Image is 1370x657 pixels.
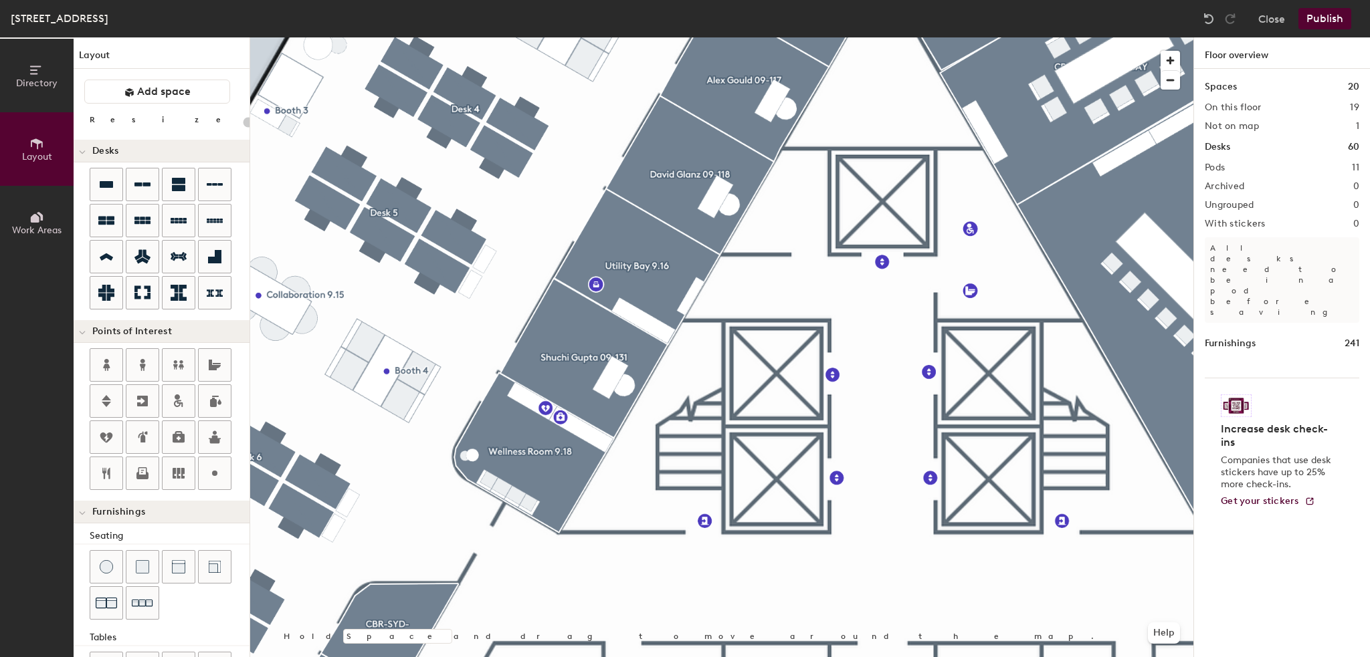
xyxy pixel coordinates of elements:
button: Stool [90,550,123,583]
h1: 60 [1348,140,1359,154]
button: Help [1148,622,1180,644]
div: Tables [90,630,250,645]
h2: 0 [1353,200,1359,211]
h1: Spaces [1205,80,1237,94]
button: Publish [1298,8,1351,29]
h1: 241 [1345,336,1359,351]
div: Seating [90,529,250,543]
h2: Pods [1205,162,1225,173]
div: [STREET_ADDRESS] [11,10,108,27]
span: Add space [137,85,191,98]
img: Cushion [136,560,149,573]
button: Couch (x2) [90,586,123,620]
span: Points of Interest [92,326,172,337]
h1: Layout [74,48,250,69]
h2: On this floor [1205,102,1262,113]
h2: 19 [1350,102,1359,113]
button: Couch (x3) [126,586,159,620]
p: All desks need to be in a pod before saving [1205,237,1359,323]
h2: Archived [1205,181,1244,192]
h4: Increase desk check-ins [1221,422,1335,449]
img: Stool [100,560,113,573]
h2: 0 [1353,219,1359,229]
span: Desks [92,146,118,156]
h1: Desks [1205,140,1230,154]
h2: With stickers [1205,219,1266,229]
button: Couch (corner) [198,550,231,583]
span: Work Areas [12,225,62,236]
h2: 0 [1353,181,1359,192]
img: Couch (middle) [172,560,185,573]
button: Close [1258,8,1285,29]
a: Get your stickers [1221,496,1315,507]
img: Couch (corner) [208,560,221,573]
h2: 11 [1352,162,1359,173]
span: Furnishings [92,507,145,517]
h2: Ungrouped [1205,200,1254,211]
span: Get your stickers [1221,495,1299,507]
h2: Not on map [1205,121,1259,132]
div: Resize [90,114,237,125]
span: Layout [22,151,52,162]
span: Directory [16,78,58,89]
button: Add space [84,80,230,104]
img: Couch (x3) [132,593,153,614]
img: Couch (x2) [96,592,117,614]
img: Redo [1224,12,1237,25]
img: Undo [1202,12,1215,25]
h1: Furnishings [1205,336,1256,351]
p: Companies that use desk stickers have up to 25% more check-ins. [1221,454,1335,491]
h1: 20 [1348,80,1359,94]
button: Cushion [126,550,159,583]
button: Couch (middle) [162,550,195,583]
h2: 1 [1356,121,1359,132]
h1: Floor overview [1194,37,1370,69]
img: Sticker logo [1221,394,1252,417]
